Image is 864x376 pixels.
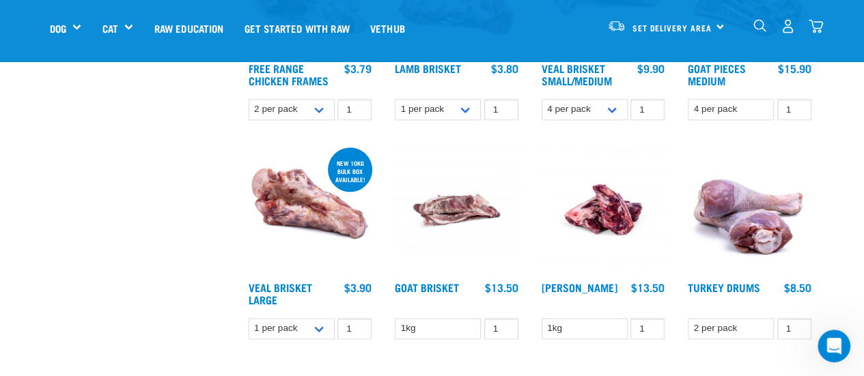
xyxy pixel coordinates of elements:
a: [PERSON_NAME] [542,284,617,290]
a: Turkey Drums [688,284,760,290]
img: 1205 Veal Brisket 1pp 01 [245,145,376,275]
div: $3.90 [344,281,372,293]
input: 1 [484,99,518,120]
img: van-moving.png [607,20,626,32]
div: $8.50 [784,281,811,293]
img: user.png [781,19,795,33]
iframe: Intercom live chat [818,330,850,362]
input: 1 [630,318,665,339]
a: Veal Brisket Small/Medium [542,65,612,83]
img: home-icon-1@2x.png [753,19,766,32]
img: 1253 Turkey Drums 01 [684,145,815,275]
img: home-icon@2x.png [809,19,823,33]
div: $13.50 [485,281,518,293]
input: 1 [337,99,372,120]
a: Goat Pieces Medium [688,65,746,83]
a: Cat [102,20,117,36]
a: Dog [50,20,66,36]
div: new 10kg bulk box available! [328,153,372,190]
div: $3.80 [491,62,518,74]
input: 1 [777,99,811,120]
a: Free Range Chicken Frames [249,65,329,83]
img: Venison Brisket Bone 1662 [538,145,669,275]
a: Veal Brisket Large [249,284,312,302]
a: Get started with Raw [234,1,360,55]
a: Raw Education [143,1,234,55]
a: Goat Brisket [395,284,459,290]
div: $15.90 [778,62,811,74]
img: Goat Brisket [391,145,522,275]
a: Vethub [360,1,415,55]
div: $3.79 [344,62,372,74]
input: 1 [777,318,811,339]
div: $13.50 [631,281,665,293]
input: 1 [630,99,665,120]
a: Lamb Brisket [395,65,461,71]
span: Set Delivery Area [632,25,712,30]
input: 1 [337,318,372,339]
input: 1 [484,318,518,339]
div: $9.90 [637,62,665,74]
